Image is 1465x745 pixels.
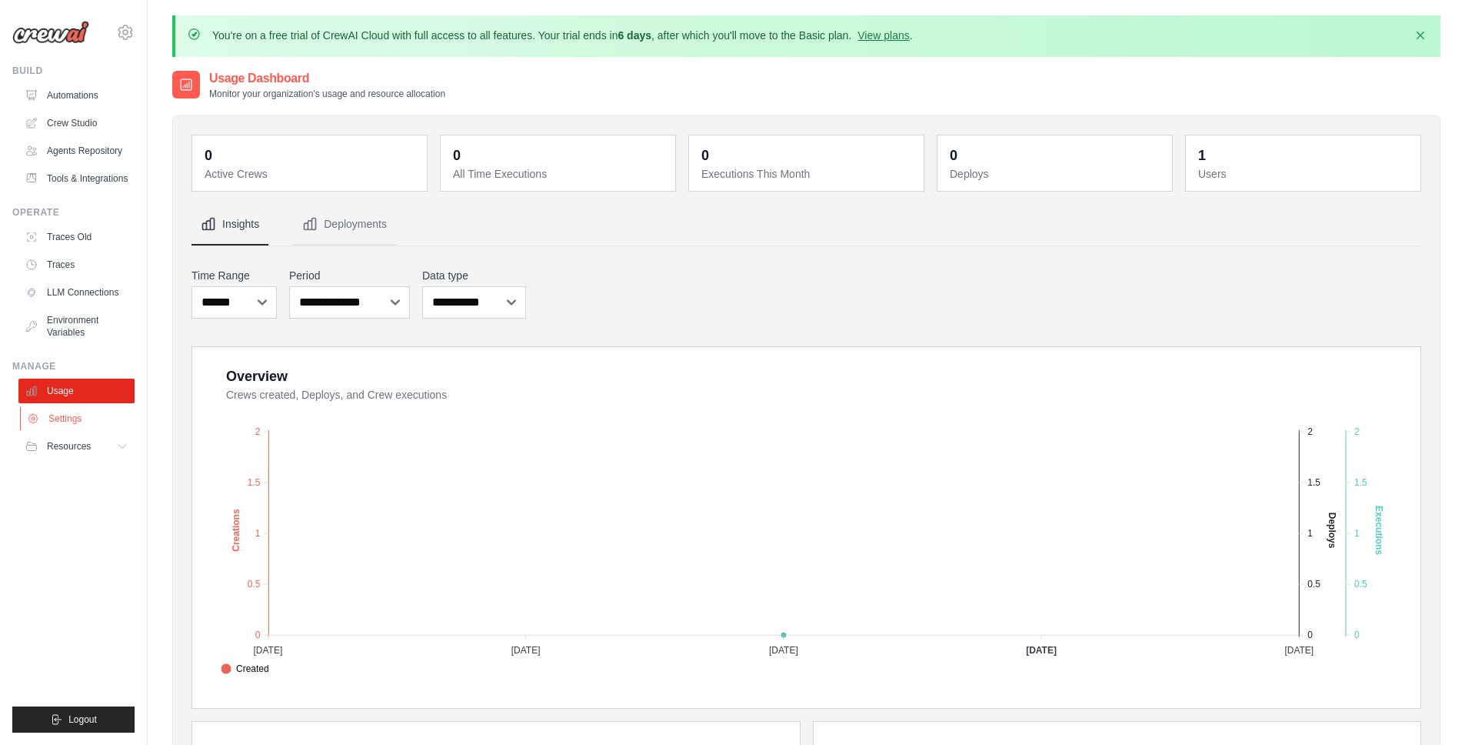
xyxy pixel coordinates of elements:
tspan: 0.5 [1307,579,1320,590]
tspan: 1.5 [248,477,261,488]
a: Usage [18,379,135,403]
tspan: 1 [1354,528,1360,539]
tspan: [DATE] [1284,645,1314,656]
a: Automations [18,83,135,108]
dt: Active Crews [205,166,418,182]
tspan: 2 [255,426,261,437]
tspan: [DATE] [511,645,541,656]
div: 0 [950,145,957,166]
a: LLM Connections [18,280,135,305]
button: Resources [18,434,135,459]
span: Logout [68,713,97,726]
tspan: 0.5 [248,579,261,590]
tspan: 0 [1307,630,1313,640]
div: Build [12,65,135,77]
a: Settings [20,406,136,431]
tspan: 1.5 [1307,477,1320,488]
tspan: 2 [1307,426,1313,437]
tspan: 1.5 [1354,477,1367,488]
tspan: 0.5 [1354,579,1367,590]
div: Operate [12,206,135,219]
a: Agents Repository [18,139,135,163]
a: Traces [18,252,135,277]
div: 1 [1198,145,1206,166]
p: Monitor your organization's usage and resource allocation [209,88,445,100]
tspan: 0 [255,630,261,640]
text: Deploys [1327,513,1337,549]
a: Environment Variables [18,308,135,345]
label: Period [289,268,410,283]
label: Time Range [191,268,277,283]
div: Overview [226,366,288,387]
dt: Crews created, Deploys, and Crew executions [226,387,1402,403]
a: Traces Old [18,225,135,249]
button: Logout [12,707,135,733]
div: 0 [701,145,709,166]
tspan: 2 [1354,426,1360,437]
dt: Deploys [950,166,1163,182]
dt: Executions This Month [701,166,914,182]
span: Resources [47,440,91,453]
text: Creations [231,509,241,552]
button: Insights [191,204,268,246]
tspan: 1 [255,528,261,539]
h2: Usage Dashboard [209,69,445,88]
nav: Tabs [191,204,1421,246]
dt: All Time Executions [453,166,666,182]
tspan: [DATE] [769,645,798,656]
dt: Users [1198,166,1411,182]
strong: 6 days [618,29,651,42]
div: 0 [205,145,212,166]
tspan: 1 [1307,528,1313,539]
img: Logo [12,21,89,44]
p: You're on a free trial of CrewAI Cloud with full access to all features. Your trial ends in , aft... [212,28,913,43]
button: Deployments [293,204,396,246]
span: Created [221,662,269,676]
a: Tools & Integrations [18,166,135,191]
a: Crew Studio [18,111,135,135]
label: Data type [422,268,526,283]
tspan: [DATE] [253,645,282,656]
text: Executions [1373,506,1384,555]
div: 0 [453,145,461,166]
tspan: [DATE] [1026,645,1057,656]
a: View plans [857,29,909,42]
tspan: 0 [1354,630,1360,640]
div: Manage [12,360,135,372]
